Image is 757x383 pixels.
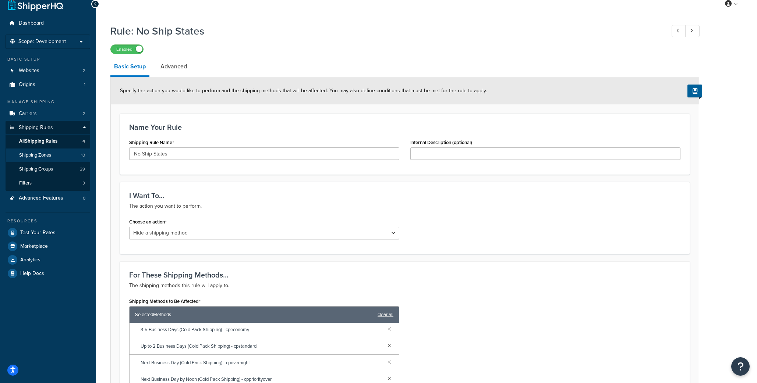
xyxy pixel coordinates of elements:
[129,202,680,211] p: The action you want to perform.
[129,123,680,131] h3: Name Your Rule
[19,68,39,74] span: Websites
[129,298,201,304] label: Shipping Methods to Be Affected
[20,257,40,263] span: Analytics
[6,176,90,190] li: Filters
[6,121,90,135] a: Shipping Rules
[19,152,51,158] span: Shipping Zones
[6,176,90,190] a: Filters3
[80,166,85,172] span: 29
[6,191,90,205] a: Advanced Features0
[6,218,90,224] div: Resources
[6,64,90,78] li: Websites
[20,230,56,236] span: Test Your Rates
[378,309,393,320] a: clear all
[6,56,90,62] div: Basic Setup
[120,87,487,94] span: Specify the action you would like to perform and the shipping methods that will be affected. You ...
[6,121,90,191] li: Shipping Rules
[6,148,90,162] li: Shipping Zones
[6,135,90,148] a: AllShipping Rules4
[19,138,57,144] span: All Shipping Rules
[20,271,44,277] span: Help Docs
[6,107,90,121] a: Carriers2
[84,82,85,88] span: 1
[141,341,382,351] span: Up to 2 Business Days (Cold Pack Shipping) - cpstandard
[129,191,680,200] h3: I Want To...
[6,64,90,78] a: Websites2
[19,20,44,26] span: Dashboard
[731,357,750,376] button: Open Resource Center
[135,309,374,320] span: Selected Methods
[141,325,382,335] span: 3-5 Business Days (Cold Pack Shipping) - cpeconomy
[19,180,32,186] span: Filters
[81,152,85,158] span: 10
[6,99,90,105] div: Manage Shipping
[129,271,680,279] h3: For These Shipping Methods...
[110,58,149,77] a: Basic Setup
[129,140,174,146] label: Shipping Rule Name
[83,68,85,74] span: 2
[6,78,90,92] li: Origins
[687,85,702,97] button: Show Help Docs
[6,148,90,162] a: Shipping Zones10
[141,358,382,368] span: Next Business Day (Cold Pack Shipping) - cpovernight
[83,111,85,117] span: 2
[672,25,686,37] a: Previous Record
[157,58,191,75] a: Advanced
[82,180,85,186] span: 3
[6,17,90,30] a: Dashboard
[82,138,85,144] span: 4
[6,78,90,92] a: Origins1
[685,25,700,37] a: Next Record
[110,24,658,38] h1: Rule: No Ship States
[111,45,143,54] label: Enabled
[129,219,167,225] label: Choose an action
[19,166,53,172] span: Shipping Groups
[6,162,90,176] li: Shipping Groups
[6,240,90,253] a: Marketplace
[83,195,85,201] span: 0
[6,267,90,280] a: Help Docs
[18,39,66,45] span: Scope: Development
[6,253,90,266] a: Analytics
[6,226,90,239] a: Test Your Rates
[410,140,472,145] label: Internal Description (optional)
[19,195,63,201] span: Advanced Features
[19,125,53,131] span: Shipping Rules
[19,111,37,117] span: Carriers
[6,162,90,176] a: Shipping Groups29
[129,281,680,290] p: The shipping methods this rule will apply to.
[6,107,90,121] li: Carriers
[6,191,90,205] li: Advanced Features
[19,82,35,88] span: Origins
[20,243,48,250] span: Marketplace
